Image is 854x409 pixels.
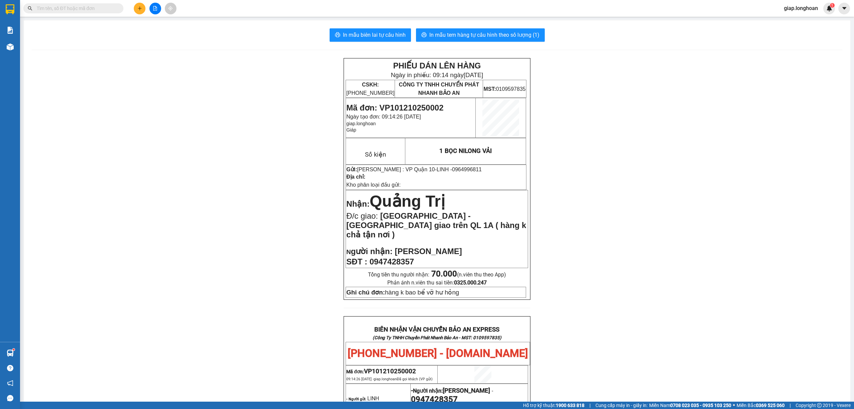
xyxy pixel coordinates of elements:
span: [PHONE_NUMBER] [346,82,394,96]
strong: 70.000 [431,269,457,278]
span: 0964996811 [452,167,482,172]
strong: - [411,387,490,394]
span: LINH - [437,167,482,172]
span: 0947428357 [411,395,458,404]
button: file-add [149,3,161,14]
img: warehouse-icon [7,43,14,50]
span: ⚪️ [733,404,735,407]
span: file-add [153,6,157,11]
span: Mã đơn: [346,369,416,374]
span: Cung cấp máy in - giấy in: [595,402,648,409]
span: Phản ánh n.viên thu sai tiền: [387,279,487,286]
strong: MST: [483,86,496,92]
span: gười nhận: [351,247,393,256]
button: aim [165,3,176,14]
span: 1 [831,3,833,8]
span: | [790,402,791,409]
button: printerIn mẫu tem hàng tự cấu hình theo số lượng (1) [416,28,545,42]
span: 1 BỌC NILONG VẢI [439,147,492,155]
span: Ngày in phiếu: 09:14 ngày [391,71,483,78]
span: Ngày tạo đơn: 09:14:26 [DATE] [346,114,421,120]
span: printer [335,32,340,38]
span: question-circle [7,365,13,371]
sup: 1 [830,3,835,8]
span: - [490,388,493,394]
span: search [28,6,32,11]
span: Miền Bắc [737,402,785,409]
strong: (Công Ty TNHH Chuyển Phát Nhanh Bảo An - MST: 0109597835) [373,335,501,340]
span: [PERSON_NAME] [395,247,462,256]
span: 0947428357 [370,257,414,266]
span: CÔNG TY TNHH CHUYỂN PHÁT NHANH BẢO AN [399,82,479,96]
strong: Địa chỉ: [346,174,365,180]
strong: 1900 633 818 [556,403,584,408]
span: Tổng tiền thu người nhận: [368,271,506,278]
strong: 0369 525 060 [756,403,785,408]
span: [DATE] [464,71,483,78]
button: plus [134,3,145,14]
span: [PERSON_NAME] : VP Quận 10 [357,167,435,172]
span: aim [168,6,173,11]
span: Kho phân loại đầu gửi: [346,182,401,188]
img: logo-vxr [6,4,14,14]
span: - [435,167,482,172]
span: [PHONE_NUMBER] - [DOMAIN_NAME] [348,347,528,360]
span: Đã gọi khách (VP gửi) [397,377,433,381]
span: Hỗ trợ kỹ thuật: [523,402,584,409]
span: Số kiện [365,151,386,158]
span: giap.longhoan [779,4,823,12]
strong: Gửi: [346,167,357,172]
span: 0109597835 [483,86,525,92]
span: copyright [817,403,822,408]
span: (n.viên thu theo App) [431,271,506,278]
span: [PERSON_NAME] [443,387,490,394]
span: Đ/c giao: [346,211,380,220]
span: hàng k bao bể vỡ hư hỏng [346,289,459,296]
span: Miền Nam [649,402,731,409]
strong: 0325.000.247 [454,279,487,286]
img: icon-new-feature [826,5,832,11]
span: In mẫu tem hàng tự cấu hình theo số lượng (1) [429,31,539,39]
span: Mã đơn: VP101210250002 [346,103,443,112]
sup: 1 [13,349,15,351]
span: notification [7,380,13,386]
input: Tìm tên, số ĐT hoặc mã đơn [37,5,115,12]
span: | [589,402,590,409]
button: caret-down [838,3,850,14]
span: Người nhận: [413,388,490,394]
span: giap.longhoan [346,121,376,126]
span: 09:14:26 [DATE] - [346,377,433,381]
button: printerIn mẫu biên lai tự cấu hình [330,28,411,42]
span: plus [137,6,142,11]
img: warehouse-icon [7,350,14,357]
span: In mẫu biên lai tự cấu hình [343,31,406,39]
strong: - Người gửi: [346,397,366,401]
img: solution-icon [7,27,14,34]
strong: CSKH: [362,82,379,87]
strong: PHIẾU DÁN LÊN HÀNG [393,61,481,70]
strong: SĐT : [346,257,367,266]
span: VP101210250002 [364,368,416,375]
strong: BIÊN NHẬN VẬN CHUYỂN BẢO AN EXPRESS [374,326,499,333]
span: Quảng Trị [370,192,445,210]
span: printer [421,32,427,38]
strong: N [346,248,392,255]
span: Nhận: [346,199,370,208]
strong: Ghi chú đơn: [346,289,385,296]
span: Giáp [346,127,356,133]
span: caret-down [841,5,847,11]
strong: 0708 023 035 - 0935 103 250 [670,403,731,408]
span: message [7,395,13,401]
span: [GEOGRAPHIC_DATA] - [GEOGRAPHIC_DATA] giao trên QL 1A ( hàng k chả tận nơi ) [346,211,526,239]
span: giap.longhoan [374,377,433,381]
